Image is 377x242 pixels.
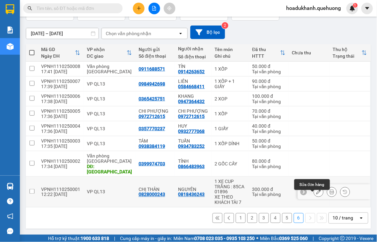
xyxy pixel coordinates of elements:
[152,6,157,11] span: file-add
[252,93,285,99] div: 100.000 đ
[87,164,132,174] div: DĐ: TÂN PHÚ
[87,189,132,195] div: VP QL13
[271,213,281,223] button: 4
[114,235,115,242] span: |
[87,111,132,116] div: VP QL13
[7,183,14,190] img: warehouse-icon
[41,187,80,192] div: VPNH1110250001
[41,84,80,89] div: 17:39 [DATE]
[87,81,132,87] div: VP QL13
[84,44,135,62] th: Toggle SortBy
[139,108,172,114] div: CHI PHƯỢNG
[252,158,285,164] div: 80.000 đ
[178,164,205,169] div: 0866483963
[41,164,80,169] div: 17:34 [DATE]
[7,198,13,205] span: question-circle
[313,235,314,242] span: |
[167,6,172,11] span: aim
[178,31,183,36] svg: open
[178,108,208,114] div: CHI PHƯỢNG
[281,4,346,12] span: hoadukhanh.quehuong
[41,114,80,119] div: 17:36 [DATE]
[252,84,285,89] div: Tại văn phòng
[215,66,246,72] div: 1 XỐP
[178,69,205,74] div: 0914263652
[41,158,80,164] div: VPNH1110250002
[215,195,246,205] div: XE THEO KHÁCH TÀI 7
[178,158,208,164] div: TÍNH
[26,28,98,39] input: Select a date range.
[87,126,132,131] div: VP QL13
[252,129,285,134] div: Tại văn phòng
[178,144,205,149] div: 0934783252
[252,47,280,52] div: Đã thu
[252,64,285,69] div: 50.000 đ
[260,235,308,242] span: Miền Bắc
[178,187,208,192] div: NGUYÊN
[178,64,208,69] div: TÍN
[41,69,80,74] div: 17:41 [DATE]
[164,3,175,14] button: aim
[139,144,165,149] div: 0938384119
[349,5,355,11] img: icon-new-feature
[178,54,208,59] div: Số điện thoại
[139,47,172,52] div: Người gửi
[7,27,14,33] img: solution-icon
[215,79,246,89] div: 1 XỐP + 1 GIẤY
[139,138,172,144] div: TÁM
[249,44,289,62] th: Toggle SortBy
[178,84,205,89] div: 0584668411
[81,236,109,241] strong: 1900 633 818
[7,213,13,219] span: notification
[340,236,345,241] span: copyright
[282,213,292,223] button: 5
[139,161,165,166] div: 0399974703
[41,53,75,59] div: Ngày ĐH
[7,228,13,234] span: message
[149,3,160,14] button: file-add
[137,6,141,11] span: plus
[133,3,145,14] button: plus
[139,96,165,101] div: 0365425751
[294,213,304,223] button: 6
[139,126,165,131] div: 0357770237
[252,144,285,149] div: Tại văn phòng
[178,99,205,104] div: 0947364432
[41,108,80,114] div: VPNH1110250005
[87,96,132,101] div: VP QL13
[139,66,165,72] div: 0911688571
[139,192,165,197] div: 0828000243
[41,47,75,52] div: Mã GD
[41,138,80,144] div: VPNH1110250003
[178,46,208,51] div: Người nhận
[41,144,80,149] div: 17:35 [DATE]
[252,192,285,197] div: Tại văn phòng
[361,3,373,14] button: caret-down
[139,53,172,59] div: Số điện thoại
[215,141,246,146] div: 1 XỐP DÍNH
[364,5,370,11] span: caret-down
[120,235,172,242] span: Cung cấp máy in - giấy in:
[6,4,14,14] img: logo-vxr
[41,192,80,197] div: 12:22 [DATE]
[41,93,80,99] div: VPNH1110250006
[178,192,205,197] div: 0818436243
[178,129,205,134] div: 0932777068
[178,138,208,144] div: TUẤN
[194,236,255,241] strong: 0708 023 035 - 0935 103 250
[359,215,364,221] svg: open
[178,93,208,99] div: KHANG
[215,53,246,59] div: Ghi chú
[247,213,257,223] button: 2
[252,99,285,104] div: Tại văn phòng
[178,123,208,129] div: HUY
[252,53,280,59] div: HTTT
[252,114,285,119] div: Tại văn phòng
[333,47,362,52] div: Thu hộ
[252,123,285,129] div: 40.000 đ
[215,47,246,52] div: Tên món
[178,114,205,119] div: 0972712615
[280,236,308,241] strong: 0369 525 060
[87,153,132,164] div: Văn phòng [GEOGRAPHIC_DATA]
[354,3,356,8] span: 1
